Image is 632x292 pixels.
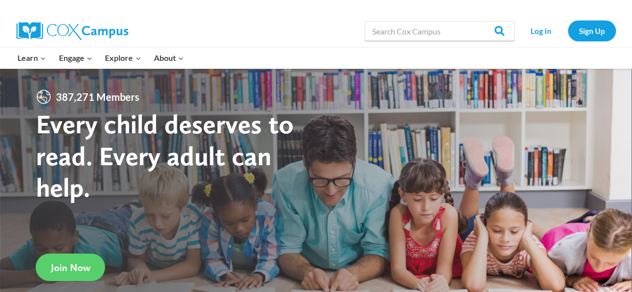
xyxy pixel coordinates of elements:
span: Join Now [51,262,90,274]
a: Join Now [36,254,105,281]
strong: Every child deserves to read. Every adult can help. [36,108,294,203]
span: Learn [17,51,46,64]
nav: Primary Navigation [11,47,190,68]
span: 387,271 Members [52,89,143,105]
input: Search Cox Campus [365,21,515,41]
span: Explore [105,51,141,64]
span: Engage [59,51,92,64]
a: Sign Up [568,20,616,41]
nav: Secondary Navigation [520,20,616,41]
a: Log In [520,20,563,41]
span: About [154,51,184,64]
img: Cox Campus [16,22,128,40]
